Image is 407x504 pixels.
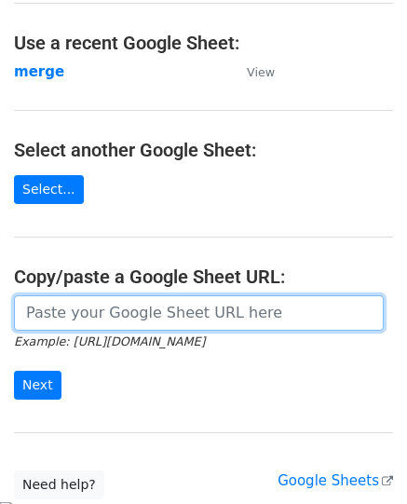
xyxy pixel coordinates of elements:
[14,139,393,161] h4: Select another Google Sheet:
[14,470,104,499] a: Need help?
[14,371,61,400] input: Next
[14,266,393,288] h4: Copy/paste a Google Sheet URL:
[14,295,384,331] input: Paste your Google Sheet URL here
[14,63,64,80] a: merge
[14,32,393,54] h4: Use a recent Google Sheet:
[14,175,84,204] a: Select...
[228,63,275,80] a: View
[247,65,275,79] small: View
[278,472,393,489] a: Google Sheets
[14,334,205,348] small: Example: [URL][DOMAIN_NAME]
